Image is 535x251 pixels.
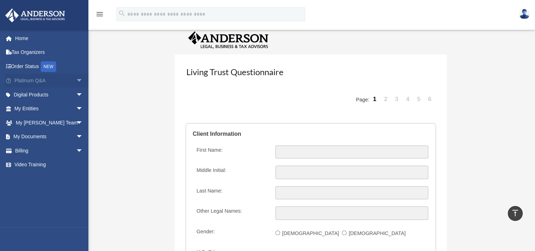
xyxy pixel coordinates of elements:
[186,65,436,83] h3: Living Trust Questionnaire
[5,59,94,74] a: Order StatusNEW
[118,10,126,17] i: search
[193,166,270,179] label: Middle Initial:
[197,147,223,153] span: First Name:
[381,89,391,110] a: 2
[95,12,104,18] a: menu
[511,209,519,217] i: vertical_align_top
[392,89,402,110] a: 3
[41,61,56,72] div: NEW
[76,88,90,102] span: arrow_drop_down
[5,31,94,45] a: Home
[5,130,94,144] a: My Documentsarrow_drop_down
[356,96,370,102] span: Page:
[95,10,104,18] i: menu
[5,74,94,88] a: Platinum Q&Aarrow_drop_down
[5,158,94,172] a: Video Training
[425,89,435,110] a: 6
[280,228,342,239] label: [DEMOGRAPHIC_DATA]
[5,88,94,102] a: Digital Productsarrow_drop_down
[414,89,424,110] a: 5
[3,9,67,22] img: Anderson Advisors Platinum Portal
[5,45,94,60] a: Tax Organizers
[76,116,90,130] span: arrow_drop_down
[193,123,429,145] legend: Client Information
[193,186,270,200] label: Last Name:
[5,144,94,158] a: Billingarrow_drop_down
[403,89,413,110] a: 4
[76,130,90,144] span: arrow_drop_down
[76,74,90,88] span: arrow_drop_down
[5,102,94,116] a: My Entitiesarrow_drop_down
[519,9,530,19] img: User Pic
[5,116,94,130] a: My [PERSON_NAME] Teamarrow_drop_down
[76,102,90,116] span: arrow_drop_down
[193,206,270,220] label: Other Legal Names:
[347,228,408,239] label: [DEMOGRAPHIC_DATA]
[76,144,90,158] span: arrow_drop_down
[508,206,523,221] a: vertical_align_top
[193,227,270,240] label: Gender:
[370,89,380,110] a: 1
